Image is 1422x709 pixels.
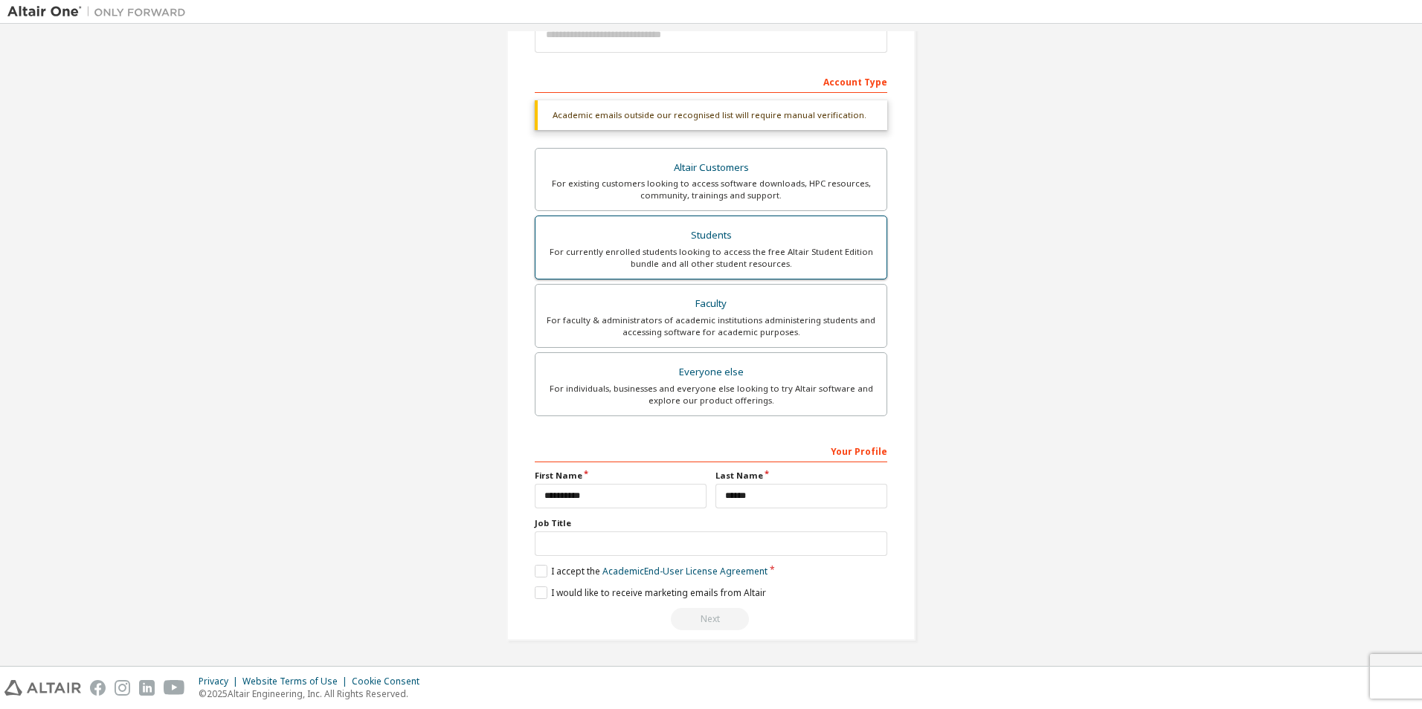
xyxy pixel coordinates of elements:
label: I accept the [535,565,768,577]
p: © 2025 Altair Engineering, Inc. All Rights Reserved. [199,687,428,700]
div: Your Profile [535,438,887,462]
div: Faculty [544,294,878,314]
img: facebook.svg [90,680,106,696]
div: Cookie Consent [352,676,428,687]
a: Academic End-User License Agreement [602,565,768,577]
img: linkedin.svg [139,680,155,696]
div: Provide a valid email to continue [535,608,887,630]
div: Privacy [199,676,242,687]
div: Academic emails outside our recognised list will require manual verification. [535,100,887,130]
img: instagram.svg [115,680,130,696]
label: First Name [535,470,707,482]
div: For existing customers looking to access software downloads, HPC resources, community, trainings ... [544,178,878,201]
div: Everyone else [544,362,878,383]
div: For faculty & administrators of academic institutions administering students and accessing softwa... [544,314,878,338]
div: Website Terms of Use [242,676,352,687]
label: Job Title [535,517,887,529]
div: For individuals, businesses and everyone else looking to try Altair software and explore our prod... [544,383,878,407]
img: youtube.svg [164,680,185,696]
label: Last Name [715,470,887,482]
div: For currently enrolled students looking to access the free Altair Student Edition bundle and all ... [544,246,878,270]
div: Account Type [535,69,887,93]
div: Students [544,225,878,246]
label: I would like to receive marketing emails from Altair [535,586,766,599]
img: Altair One [7,4,193,19]
div: Altair Customers [544,158,878,178]
img: altair_logo.svg [4,680,81,696]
